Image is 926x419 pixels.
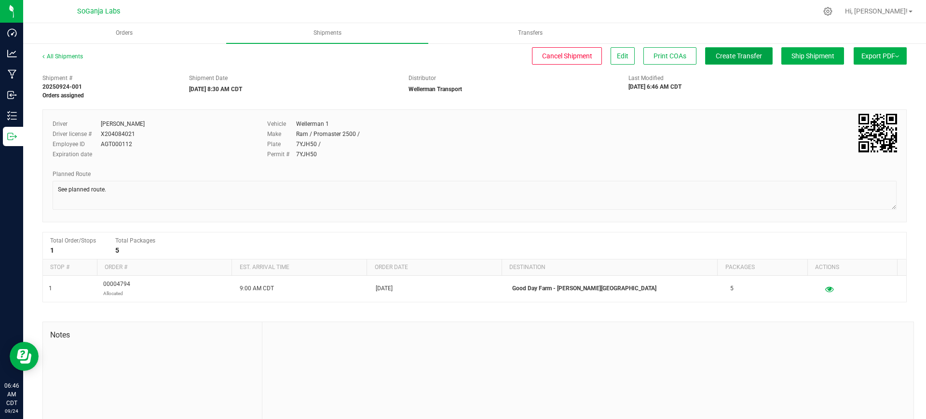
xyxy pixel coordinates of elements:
[705,47,773,65] button: Create Transfer
[267,150,296,159] label: Permit #
[240,284,274,293] span: 9:00 AM CDT
[7,28,17,38] inline-svg: Dashboard
[231,259,367,276] th: Est. arrival time
[115,246,119,254] strong: 5
[4,407,19,415] p: 09/24
[542,52,592,60] span: Cancel Shipment
[53,150,101,159] label: Expiration date
[43,259,97,276] th: Stop #
[409,74,436,82] label: Distributor
[53,140,101,149] label: Employee ID
[77,7,120,15] span: SoGanja Labs
[267,120,296,128] label: Vehicle
[50,329,255,341] span: Notes
[103,280,130,298] span: 00004794
[376,284,393,293] span: [DATE]
[505,29,556,37] span: Transfers
[845,7,908,15] span: Hi, [PERSON_NAME]!
[628,83,681,90] strong: [DATE] 6:46 AM CDT
[300,29,354,37] span: Shipments
[730,284,734,293] span: 5
[628,74,664,82] label: Last Modified
[296,140,321,149] div: 7YJH50 /
[822,7,834,16] div: Manage settings
[4,381,19,407] p: 06:46 AM CDT
[267,140,296,149] label: Plate
[791,52,834,60] span: Ship Shipment
[53,130,101,138] label: Driver license #
[50,246,54,254] strong: 1
[7,49,17,58] inline-svg: Analytics
[7,69,17,79] inline-svg: Manufacturing
[717,259,807,276] th: Packages
[716,52,762,60] span: Create Transfer
[858,114,897,152] qrcode: 20250924-001
[296,120,329,128] div: Wellerman 1
[42,92,84,99] strong: Orders assigned
[101,120,145,128] div: [PERSON_NAME]
[42,74,175,82] span: Shipment #
[512,284,719,293] p: Good Day Farm - [PERSON_NAME][GEOGRAPHIC_DATA]
[97,259,232,276] th: Order #
[807,259,897,276] th: Actions
[854,47,907,65] button: Export PDF
[42,53,83,60] a: All Shipments
[50,237,96,244] span: Total Order/Stops
[7,111,17,121] inline-svg: Inventory
[409,86,462,93] strong: Wellerman Transport
[53,171,91,177] span: Planned Route
[617,52,628,60] span: Edit
[861,52,899,60] span: Export PDF
[7,132,17,141] inline-svg: Outbound
[654,52,686,60] span: Print COAs
[101,140,132,149] div: AGT000112
[10,342,39,371] iframe: Resource center
[53,120,101,128] label: Driver
[103,29,146,37] span: Orders
[115,237,155,244] span: Total Packages
[781,47,844,65] button: Ship Shipment
[103,289,130,298] p: Allocated
[367,259,502,276] th: Order date
[296,130,360,138] div: Ram / Promaster 2500 /
[267,130,296,138] label: Make
[502,259,717,276] th: Destination
[858,114,897,152] img: Scan me!
[42,83,82,90] strong: 20250924-001
[226,23,428,43] a: Shipments
[611,47,635,65] button: Edit
[643,47,696,65] button: Print COAs
[532,47,602,65] button: Cancel Shipment
[7,90,17,100] inline-svg: Inbound
[296,150,317,159] div: 7YJH50
[429,23,631,43] a: Transfers
[189,74,228,82] label: Shipment Date
[49,284,52,293] span: 1
[189,86,242,93] strong: [DATE] 8:30 AM CDT
[23,23,225,43] a: Orders
[101,130,135,138] div: X204084021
